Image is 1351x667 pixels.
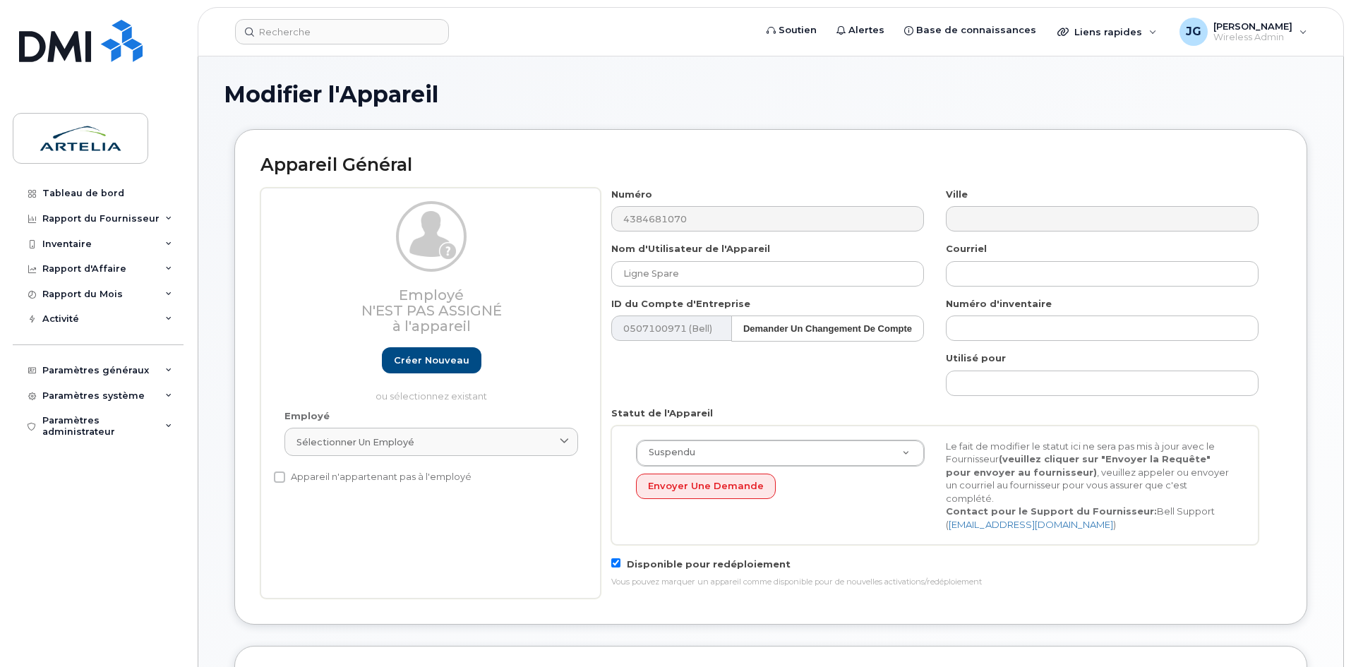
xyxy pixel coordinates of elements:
[637,440,924,466] a: Suspendu
[611,558,620,567] input: Disponible pour redéploiement
[640,446,695,459] span: Suspendu
[361,302,502,319] span: N'est pas assigné
[611,577,1259,588] div: Vous pouvez marquer un appareil comme disponible pour de nouvelles activations/redéploiement
[382,347,481,373] a: Créer nouveau
[284,428,578,456] a: Sélectionner un employé
[946,351,1006,365] label: Utilisé pour
[935,440,1245,531] div: Le fait de modifier le statut ici ne sera pas mis à jour avec le Fournisseur , veuillez appeler o...
[627,558,791,570] span: Disponible pour redéploiement
[636,474,776,500] button: Envoyer une Demande
[274,471,285,483] input: Appareil n'appartenant pas à l'employé
[284,287,578,334] h3: Employé
[946,188,968,201] label: Ville
[274,469,472,486] label: Appareil n'appartenant pas à l'employé
[224,82,1318,107] h1: Modifier l'Appareil
[946,297,1052,311] label: Numéro d'inventaire
[296,435,414,449] span: Sélectionner un employé
[611,188,652,201] label: Numéro
[946,453,1211,478] strong: (veuillez cliquer sur "Envoyer la Requête" pour envoyer au fournisseur)
[949,519,1113,530] a: [EMAIL_ADDRESS][DOMAIN_NAME]
[392,318,471,335] span: à l'appareil
[946,242,987,256] label: Courriel
[284,390,578,403] p: ou sélectionnez existant
[611,297,750,311] label: ID du Compte d'Entreprise
[260,155,1281,175] h2: Appareil Général
[284,409,330,423] label: Employé
[611,242,770,256] label: Nom d'Utilisateur de l'Appareil
[946,505,1157,517] strong: Contact pour le Support du Fournisseur:
[731,316,924,342] button: Demander un Changement de Compte
[743,323,912,334] strong: Demander un Changement de Compte
[611,407,713,420] label: Statut de l'Appareil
